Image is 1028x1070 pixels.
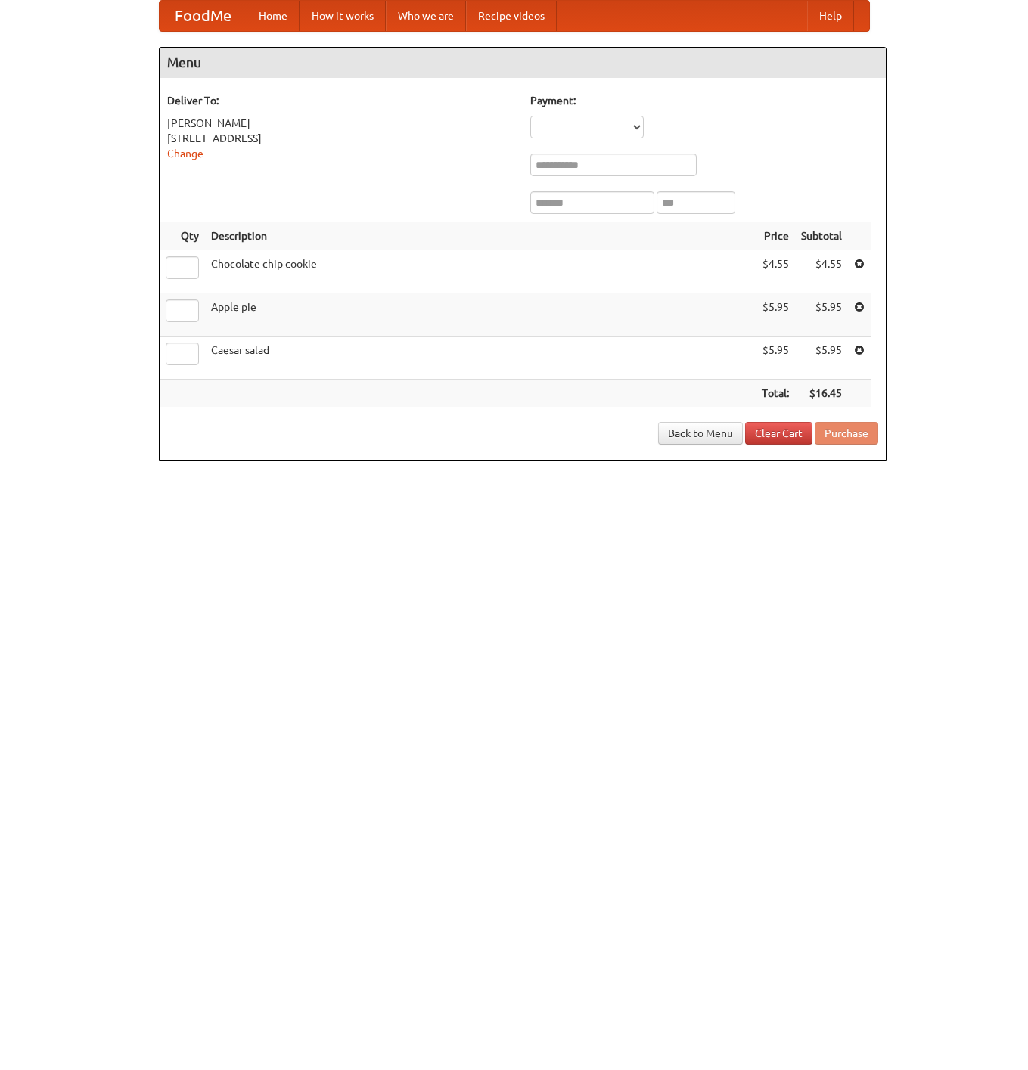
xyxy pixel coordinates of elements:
[745,422,812,445] a: Clear Cart
[756,337,795,380] td: $5.95
[160,222,205,250] th: Qty
[795,380,848,408] th: $16.45
[795,250,848,293] td: $4.55
[167,93,515,108] h5: Deliver To:
[205,337,756,380] td: Caesar salad
[205,293,756,337] td: Apple pie
[807,1,854,31] a: Help
[466,1,557,31] a: Recipe videos
[795,293,848,337] td: $5.95
[795,222,848,250] th: Subtotal
[530,93,878,108] h5: Payment:
[167,147,203,160] a: Change
[167,131,515,146] div: [STREET_ADDRESS]
[386,1,466,31] a: Who we are
[160,48,886,78] h4: Menu
[205,250,756,293] td: Chocolate chip cookie
[658,422,743,445] a: Back to Menu
[795,337,848,380] td: $5.95
[160,1,247,31] a: FoodMe
[300,1,386,31] a: How it works
[247,1,300,31] a: Home
[756,250,795,293] td: $4.55
[205,222,756,250] th: Description
[756,222,795,250] th: Price
[756,380,795,408] th: Total:
[815,422,878,445] button: Purchase
[756,293,795,337] td: $5.95
[167,116,515,131] div: [PERSON_NAME]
